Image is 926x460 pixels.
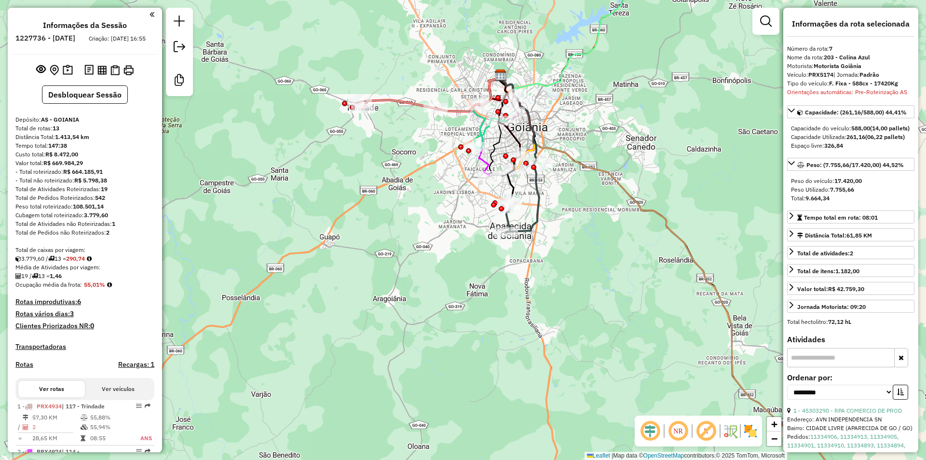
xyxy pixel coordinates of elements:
strong: 1 [112,220,115,227]
h4: Transportadoras [15,343,154,351]
h4: Rotas vários dias: [15,310,154,318]
span: 1 - [17,403,105,410]
strong: 1,46 [50,272,62,279]
strong: 290,74 [66,255,85,262]
div: Total de itens: [797,267,859,276]
strong: R$ 8.472,00 [45,151,78,158]
td: 28,65 KM [32,433,80,443]
strong: 542 [95,194,105,201]
td: 55,94% [90,422,129,432]
i: Cubagem total roteirizado [15,256,21,262]
strong: 72,12 hL [828,318,851,325]
td: ANS [129,433,152,443]
i: Distância Total [23,415,28,420]
strong: (06,22 pallets) [865,133,905,140]
span: Peso do veículo: [791,177,862,184]
a: Exportar sessão [170,37,189,59]
img: AS - GOIANIA [494,69,507,82]
span: | Jornada: [833,71,879,78]
strong: 1.182,00 [835,267,859,275]
a: Tempo total em rota: 08:01 [787,210,914,223]
div: Custo total: [15,150,154,159]
a: Nova sessão e pesquisa [170,12,189,33]
img: Fluxo de ruas [722,423,738,439]
div: Valor total: [15,159,154,167]
div: Total de Atividades Roteirizadas: [15,185,154,194]
em: Opções [136,403,142,409]
strong: R$ 5.798,38 [74,177,107,184]
a: Zoom out [767,432,781,446]
i: Total de rotas [32,273,38,279]
div: Capacidade: (261,16/588,00) 44,41% [787,120,914,154]
div: Distância Total: [797,231,872,240]
label: Ordenar por: [787,372,914,383]
div: Nome da rota: [787,53,914,62]
strong: 108.501,14 [73,203,104,210]
td: 08:55 [90,433,129,443]
i: Tempo total em rota [81,435,85,441]
a: Leaflet [587,452,610,459]
strong: 6 [77,297,81,306]
div: Total de caixas por viagem: [15,246,154,254]
strong: 203 - Colina Azul [824,54,870,61]
button: Ver veículos [85,381,151,397]
strong: 588,00 [851,125,870,132]
button: Ordem crescente [893,385,908,400]
a: Exibir filtros [756,12,776,31]
h4: Rotas improdutivas: [15,298,154,306]
div: Veículo: [787,70,914,79]
a: Jornada Motorista: 09:20 [787,300,914,313]
strong: 326,84 [824,142,843,149]
div: - Total roteirizado: [15,167,154,176]
div: Valor total: [797,285,864,293]
td: = [17,433,22,443]
div: Jornada Motorista: 09:20 [797,303,866,311]
em: Rota exportada [145,403,150,409]
h4: Informações da Sessão [43,21,127,30]
span: + [771,418,777,430]
strong: R$ 664.185,91 [63,168,103,175]
button: Logs desbloquear sessão [82,63,95,78]
em: Opções [136,448,142,454]
a: Valor total:R$ 42.759,30 [787,282,914,295]
h4: Recargas: 1 [118,361,154,369]
strong: 2 [850,250,853,257]
strong: 3.779,60 [84,211,108,219]
strong: (14,00 pallets) [870,125,910,132]
span: Total de atividades: [797,250,853,257]
strong: PRX5174 [808,71,833,78]
td: 57,30 KM [32,413,80,422]
strong: 55,01% [84,281,105,288]
strong: 9.664,34 [805,195,830,202]
div: Depósito: [15,115,154,124]
button: Visualizar relatório de Roteirização [95,63,109,76]
strong: 147:38 [48,142,67,149]
i: % de utilização da cubagem [81,424,88,430]
td: / [17,422,22,432]
div: Número da rota: [787,44,914,53]
strong: 7 [829,45,832,52]
span: Ocupação média da frota: [15,281,82,288]
i: % de utilização do peso [81,415,88,420]
a: Total de itens:1.182,00 [787,264,914,277]
div: Peso total roteirizado: [15,202,154,211]
button: Exibir sessão original [34,62,48,78]
h6: 1227736 - [DATE] [15,34,75,42]
div: Endereço: AVN INDEPENDENCIA SN [787,415,914,424]
em: Rota exportada [145,448,150,454]
button: Visualizar Romaneio [109,63,122,77]
strong: AS - GOIANIA [41,116,79,123]
div: Total: [791,194,911,203]
i: Total de Atividades [23,424,28,430]
div: Orientações automáticas: Pre-Roteirização AS [787,88,914,97]
img: Exibir/Ocultar setores [743,423,758,439]
a: Peso: (7.755,66/17.420,00) 44,52% [787,158,914,171]
a: Rotas [15,361,33,369]
a: Total de atividades:2 [787,246,914,259]
div: Espaço livre: [791,141,911,150]
div: Tempo total: [15,141,154,150]
a: 1 - 45303290 - RPA COMERCIO DE PROD [793,407,902,414]
div: Peso: (7.755,66/17.420,00) 44,52% [787,173,914,207]
button: Ver rotas [18,381,85,397]
i: Total de Atividades [15,273,21,279]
